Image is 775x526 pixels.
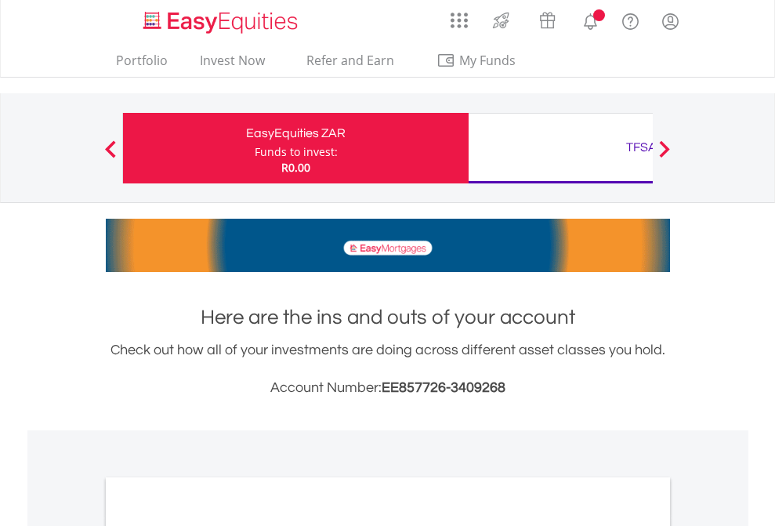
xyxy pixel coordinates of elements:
[106,303,670,332] h1: Here are the ins and outs of your account
[291,53,411,77] a: Refer and Earn
[306,52,394,69] span: Refer and Earn
[110,53,174,77] a: Portfolio
[194,53,271,77] a: Invest Now
[649,148,680,164] button: Next
[281,160,310,175] span: R0.00
[106,339,670,399] div: Check out how all of your investments are doing across different asset classes you hold.
[140,9,304,35] img: EasyEquities_Logo.png
[436,50,539,71] span: My Funds
[650,4,690,38] a: My Profile
[382,380,505,395] span: EE857726-3409268
[95,148,126,164] button: Previous
[610,4,650,35] a: FAQ's and Support
[524,4,570,33] a: Vouchers
[451,12,468,29] img: grid-menu-icon.svg
[106,219,670,272] img: EasyMortage Promotion Banner
[534,8,560,33] img: vouchers-v2.svg
[137,4,304,35] a: Home page
[132,122,459,144] div: EasyEquities ZAR
[570,4,610,35] a: Notifications
[255,144,338,160] div: Funds to invest:
[488,8,514,33] img: thrive-v2.svg
[106,377,670,399] h3: Account Number:
[440,4,478,29] a: AppsGrid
